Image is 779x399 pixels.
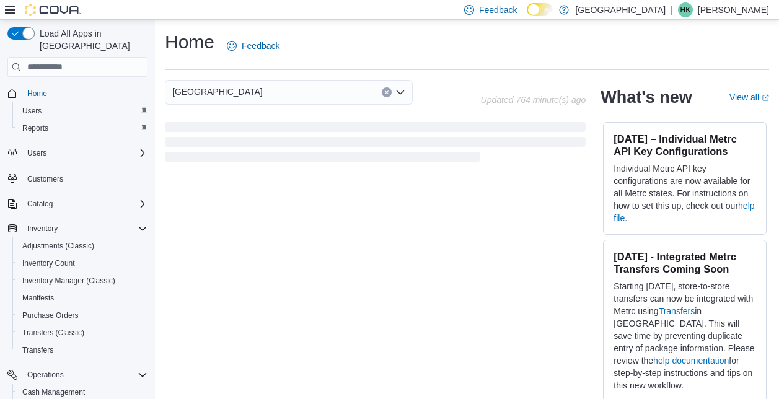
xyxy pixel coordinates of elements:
[17,343,147,357] span: Transfers
[22,146,147,160] span: Users
[222,33,284,58] a: Feedback
[527,3,553,16] input: Dark Mode
[22,387,85,397] span: Cash Management
[2,366,152,384] button: Operations
[22,146,51,160] button: Users
[575,2,666,17] p: [GEOGRAPHIC_DATA]
[165,30,214,55] h1: Home
[2,220,152,237] button: Inventory
[242,40,279,52] span: Feedback
[27,174,63,184] span: Customers
[17,308,147,323] span: Purchase Orders
[17,325,89,340] a: Transfers (Classic)
[481,95,586,105] p: Updated 764 minute(s) ago
[17,239,99,253] a: Adjustments (Classic)
[27,224,58,234] span: Inventory
[22,196,58,211] button: Catalog
[22,172,68,186] a: Customers
[671,2,673,17] p: |
[27,148,46,158] span: Users
[395,87,405,97] button: Open list of options
[12,120,152,137] button: Reports
[382,87,392,97] button: Clear input
[601,87,692,107] h2: What's new
[165,125,586,164] span: Loading
[17,325,147,340] span: Transfers (Classic)
[698,2,769,17] p: [PERSON_NAME]
[17,103,46,118] a: Users
[17,343,58,357] a: Transfers
[2,84,152,102] button: Home
[479,4,517,16] span: Feedback
[17,256,147,271] span: Inventory Count
[678,2,693,17] div: Holly King
[12,102,152,120] button: Users
[22,345,53,355] span: Transfers
[35,27,147,52] span: Load All Apps in [GEOGRAPHIC_DATA]
[12,255,152,272] button: Inventory Count
[22,367,69,382] button: Operations
[17,308,84,323] a: Purchase Orders
[2,195,152,213] button: Catalog
[12,307,152,324] button: Purchase Orders
[12,341,152,359] button: Transfers
[22,310,79,320] span: Purchase Orders
[22,196,147,211] span: Catalog
[2,169,152,187] button: Customers
[12,289,152,307] button: Manifests
[22,293,54,303] span: Manifests
[27,89,47,99] span: Home
[27,370,64,380] span: Operations
[614,280,756,392] p: Starting [DATE], store-to-store transfers can now be integrated with Metrc using in [GEOGRAPHIC_D...
[22,258,75,268] span: Inventory Count
[12,324,152,341] button: Transfers (Classic)
[22,170,147,186] span: Customers
[17,121,53,136] a: Reports
[17,273,147,288] span: Inventory Manager (Classic)
[22,367,147,382] span: Operations
[17,239,147,253] span: Adjustments (Classic)
[22,123,48,133] span: Reports
[22,221,63,236] button: Inventory
[2,144,152,162] button: Users
[762,94,769,102] svg: External link
[17,273,120,288] a: Inventory Manager (Classic)
[614,201,754,223] a: help file
[17,121,147,136] span: Reports
[614,250,756,275] h3: [DATE] - Integrated Metrc Transfers Coming Soon
[22,328,84,338] span: Transfers (Classic)
[659,306,695,316] a: Transfers
[17,103,147,118] span: Users
[25,4,81,16] img: Cova
[172,84,263,99] span: [GEOGRAPHIC_DATA]
[653,356,729,366] a: help documentation
[27,199,53,209] span: Catalog
[22,86,52,101] a: Home
[22,221,147,236] span: Inventory
[680,2,691,17] span: HK
[22,106,42,116] span: Users
[17,291,59,305] a: Manifests
[17,256,80,271] a: Inventory Count
[22,85,147,101] span: Home
[614,162,756,224] p: Individual Metrc API key configurations are now available for all Metrc states. For instructions ...
[614,133,756,157] h3: [DATE] – Individual Metrc API Key Configurations
[12,237,152,255] button: Adjustments (Classic)
[729,92,769,102] a: View allExternal link
[12,272,152,289] button: Inventory Manager (Classic)
[22,276,115,286] span: Inventory Manager (Classic)
[22,241,94,251] span: Adjustments (Classic)
[17,291,147,305] span: Manifests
